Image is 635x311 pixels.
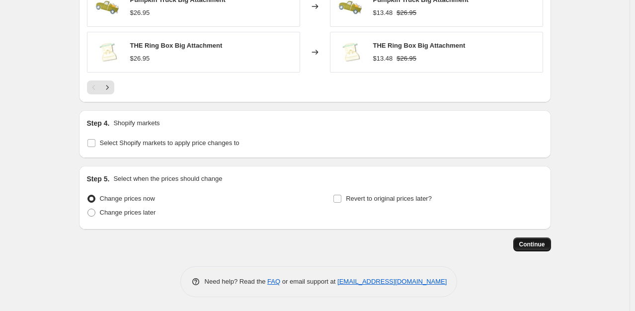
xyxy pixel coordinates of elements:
div: $26.95 [130,54,150,64]
div: $13.48 [373,8,393,18]
button: Next [100,80,114,94]
nav: Pagination [87,80,114,94]
h2: Step 5. [87,174,110,184]
span: Need help? Read the [205,278,268,285]
strike: $26.95 [397,54,416,64]
span: or email support at [280,278,337,285]
button: Continue [513,237,551,251]
span: Select Shopify markets to apply price changes to [100,139,239,147]
span: THE Ring Box Big Attachment [130,42,223,49]
span: Revert to original prices later? [346,195,432,202]
img: ATT-RINGBOX_5000x_21163189-3762-4663-b157-9c1405d891f7_80x.webp [335,37,365,67]
a: [EMAIL_ADDRESS][DOMAIN_NAME] [337,278,447,285]
p: Select when the prices should change [113,174,222,184]
span: Change prices now [100,195,155,202]
span: Change prices later [100,209,156,216]
h2: Step 4. [87,118,110,128]
div: $13.48 [373,54,393,64]
strike: $26.95 [397,8,416,18]
p: Shopify markets [113,118,159,128]
div: $26.95 [130,8,150,18]
span: Continue [519,240,545,248]
span: THE Ring Box Big Attachment [373,42,466,49]
a: FAQ [267,278,280,285]
img: ATT-RINGBOX_5000x_21163189-3762-4663-b157-9c1405d891f7_80x.webp [92,37,122,67]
